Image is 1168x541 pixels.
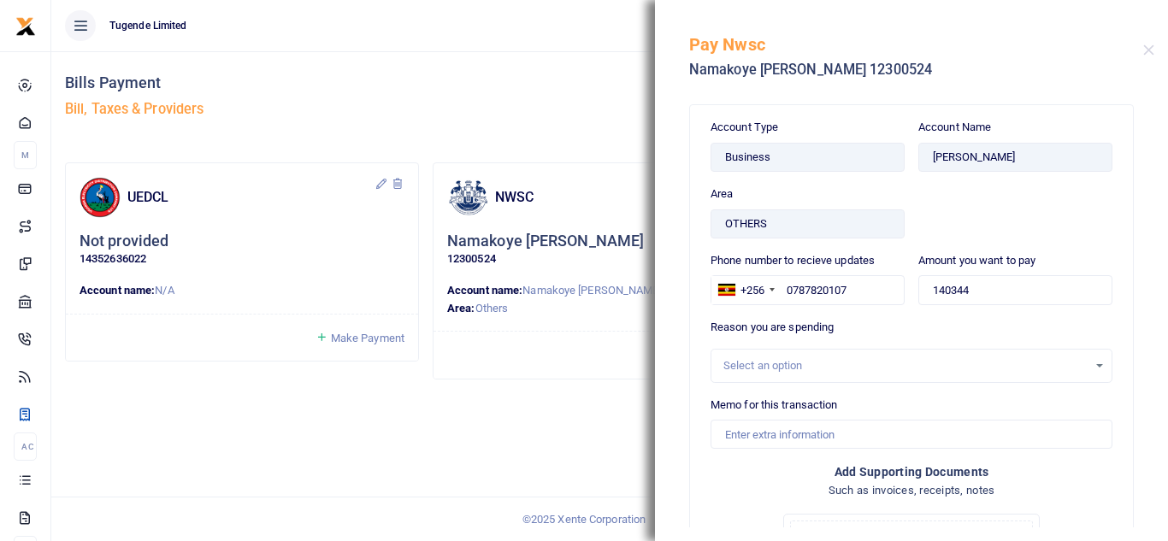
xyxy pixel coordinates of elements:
[711,276,780,303] div: Uganda: +256
[711,420,1112,449] input: Enter extra information
[447,232,772,268] div: Click to update
[447,302,475,315] strong: Area:
[127,188,375,207] h4: UEDCL
[495,188,742,207] h4: NWSC
[711,252,875,269] label: Phone number to recieve updates
[316,328,404,348] a: Make Payment
[711,462,1112,481] h4: Add supporting Documents
[15,19,36,32] a: logo-small logo-large logo-large
[711,481,1112,500] h4: Such as invoices, receipts, notes
[14,432,37,461] li: Ac
[447,232,644,251] h5: Namakoye [PERSON_NAME]
[65,101,603,118] h5: Bill, Taxes & Providers
[80,250,404,268] p: 14352636022
[918,119,991,136] label: Account Name
[689,34,1143,55] h5: Pay Nwsc
[1143,44,1154,56] button: Close
[447,284,522,297] strong: Account name:
[711,119,778,136] label: Account Type
[80,232,404,268] div: Click to update
[475,302,509,315] span: Others
[522,284,661,297] span: Namakoye [PERSON_NAME]
[711,397,838,414] label: Memo for this transaction
[331,332,404,344] span: Make Payment
[689,62,1143,79] h5: Namakoye [PERSON_NAME] 12300524
[14,141,37,169] li: M
[723,357,1088,374] div: Select an option
[155,284,174,297] span: N/A
[711,185,733,203] label: Area
[80,284,155,297] strong: Account name:
[80,232,168,251] h5: Not provided
[447,250,772,268] p: 12300524
[15,16,36,37] img: logo-small
[711,319,834,336] label: Reason you are spending
[740,282,764,299] div: +256
[65,74,603,92] h4: Bills Payment
[918,252,1035,269] label: Amount you want to pay
[918,275,1112,304] input: Enter a amount
[103,18,194,33] span: Tugende Limited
